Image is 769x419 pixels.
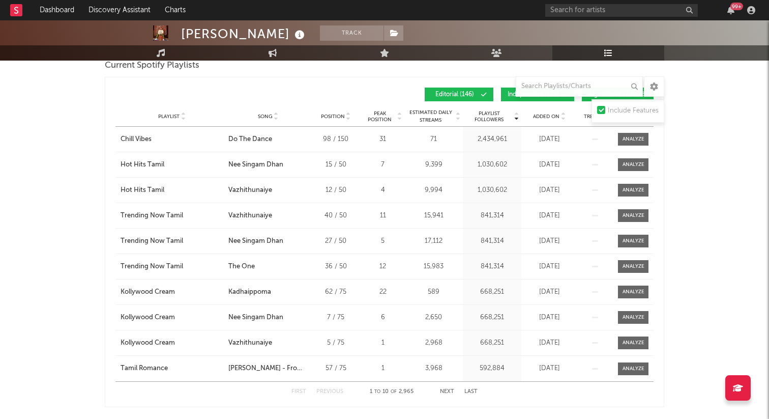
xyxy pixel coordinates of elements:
span: Editorial ( 146 ) [431,92,478,98]
div: 1,030,602 [465,160,519,170]
div: 592,884 [465,364,519,374]
a: Trending Now Tamil [121,236,223,246]
div: [DATE] [524,134,575,145]
div: Hot Hits Tamil [121,160,164,170]
button: Previous [316,389,343,395]
div: Kadhaippoma [228,287,271,297]
a: Chill Vibes [121,134,223,145]
div: Nee Singam Dhan [228,236,283,246]
div: 9,994 [407,185,460,195]
button: Last [464,389,478,395]
div: [DATE] [524,236,575,246]
span: Added On [533,114,559,120]
div: 71 [407,134,460,145]
span: Playlist [158,114,180,120]
a: Kollywood Cream [121,313,223,323]
span: Peak Position [364,110,396,123]
div: [PERSON_NAME] - From "Maara" [228,364,308,374]
a: Hot Hits Tamil [121,160,223,170]
div: 841,314 [465,262,519,272]
div: 5 / 75 [313,338,359,348]
div: 2,434,961 [465,134,519,145]
div: [DATE] [524,160,575,170]
span: of [391,389,397,394]
div: 57 / 75 [313,364,359,374]
div: [PERSON_NAME] [181,25,307,42]
div: 2,650 [407,313,460,323]
div: 12 / 50 [313,185,359,195]
span: Position [321,114,345,120]
a: Hot Hits Tamil [121,185,223,195]
div: [DATE] [524,287,575,297]
div: 17,112 [407,236,460,246]
div: 9,399 [407,160,460,170]
div: [DATE] [524,338,575,348]
div: 1,030,602 [465,185,519,195]
div: 4 [364,185,402,195]
div: Nee Singam Dhan [228,313,283,323]
div: 27 / 50 [313,236,359,246]
div: 62 / 75 [313,287,359,297]
div: 1 10 2,965 [364,386,420,398]
button: Track [320,25,383,41]
a: Kollywood Cream [121,338,223,348]
div: Trending Now Tamil [121,262,183,272]
span: to [374,389,380,394]
div: 3,968 [407,364,460,374]
a: Tamil Romance [121,364,223,374]
div: 7 / 75 [313,313,359,323]
div: Kollywood Cream [121,338,175,348]
div: Vazhithunaiye [228,185,272,195]
div: Kollywood Cream [121,287,175,297]
div: The One [228,262,255,272]
div: 15,983 [407,262,460,272]
div: Include Features [608,105,659,117]
span: Current Spotify Playlists [105,60,199,72]
a: Trending Now Tamil [121,262,223,272]
div: 40 / 50 [313,211,359,221]
a: Kollywood Cream [121,287,223,297]
div: Tamil Romance [121,364,168,374]
div: Trending Now Tamil [121,211,183,221]
div: Chill Vibes [121,134,152,145]
div: 36 / 50 [313,262,359,272]
div: 2,968 [407,338,460,348]
div: 12 [364,262,402,272]
div: [DATE] [524,185,575,195]
div: 1 [364,338,402,348]
div: 99 + [730,3,743,10]
div: [DATE] [524,313,575,323]
div: Vazhithunaiye [228,211,272,221]
div: 1 [364,364,402,374]
div: 22 [364,287,402,297]
div: 668,251 [465,313,519,323]
div: [DATE] [524,262,575,272]
div: Trending Now Tamil [121,236,183,246]
div: 5 [364,236,402,246]
input: Search for artists [545,4,698,17]
div: [DATE] [524,211,575,221]
span: Song [258,114,273,120]
div: 15 / 50 [313,160,359,170]
div: [DATE] [524,364,575,374]
div: Kollywood Cream [121,313,175,323]
div: 6 [364,313,402,323]
button: 99+ [727,6,734,14]
span: Playlist Followers [465,110,513,123]
a: Trending Now Tamil [121,211,223,221]
div: 841,314 [465,236,519,246]
div: 11 [364,211,402,221]
div: 668,251 [465,287,519,297]
span: Independent ( 125 ) [508,92,559,98]
div: 841,314 [465,211,519,221]
div: 31 [364,134,402,145]
span: Estimated Daily Streams [407,109,454,124]
div: Hot Hits Tamil [121,185,164,195]
input: Search Playlists/Charts [516,76,643,97]
button: Independent(125) [501,88,574,101]
div: 98 / 150 [313,134,359,145]
span: Trend [584,114,601,120]
div: Vazhithunaiye [228,338,272,348]
div: Nee Singam Dhan [228,160,283,170]
button: First [291,389,306,395]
